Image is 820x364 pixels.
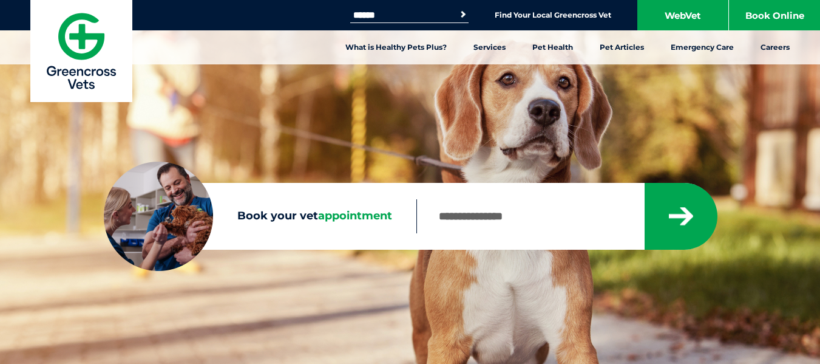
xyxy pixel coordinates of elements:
label: Book your vet [104,207,416,225]
a: Pet Articles [586,30,657,64]
a: Emergency Care [657,30,747,64]
a: Pet Health [519,30,586,64]
a: What is Healthy Pets Plus? [332,30,460,64]
a: Careers [747,30,803,64]
a: Services [460,30,519,64]
button: Search [457,9,469,21]
span: appointment [318,209,392,222]
a: Find Your Local Greencross Vet [495,10,611,20]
